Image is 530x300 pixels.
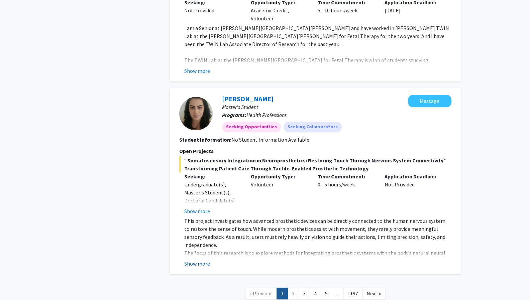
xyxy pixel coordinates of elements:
[184,217,451,249] p: This project investigates how advanced prosthetic devices can be directly connected to the human ...
[343,288,362,299] a: 1197
[336,290,339,297] span: ...
[288,288,299,299] a: 2
[222,104,258,110] span: Master's Student
[222,122,281,132] mat-chip: Seeking Opportunities
[222,112,246,118] b: Programs:
[380,172,446,215] div: Not Provided
[277,288,288,299] a: 1
[362,288,385,299] a: Next
[249,290,273,297] span: « Previous
[246,172,313,215] div: Volunteer
[318,172,375,180] p: Time Commitment:
[184,260,210,268] button: Show more
[5,270,28,295] iframe: Chat
[366,290,381,297] span: Next »
[179,136,231,143] b: Student Information:
[184,249,451,281] p: The focus of this research is to explore methods for integrating prosthetic systems with the body...
[321,288,332,299] a: 5
[184,172,241,180] p: Seeking:
[251,172,308,180] p: Opportunity Type:
[184,67,210,75] button: Show more
[246,112,287,118] span: Health Professions
[231,136,309,143] span: No Student Information Available
[313,172,380,215] div: 0 - 5 hours/week
[184,56,451,104] p: The TWIN Lab at the [PERSON_NAME][GEOGRAPHIC_DATA] for Fetal Therapy is a lab of students studyin...
[222,95,274,103] a: [PERSON_NAME]
[245,288,277,299] a: Previous Page
[299,288,310,299] a: 3
[284,122,342,132] mat-chip: Seeking Collaborators
[179,156,451,172] span: “Somatosensory Integration in Neuroprosthetics: Restoring Touch Through Nervous System Connectivi...
[184,207,210,215] button: Show more
[179,148,214,154] span: Open Projects
[310,288,321,299] a: 4
[184,180,241,261] div: Undergraduate(s), Master's Student(s), Doctoral Candidate(s) (PhD, MD, DMD, PharmD, etc.), Postdo...
[408,95,451,107] button: Message Dian Dukum
[184,24,451,48] p: I am a Senior at [PERSON_NAME][GEOGRAPHIC_DATA][PERSON_NAME] and have worked in [PERSON_NAME] TWI...
[184,6,241,14] div: Not Provided
[385,172,441,180] p: Application Deadline:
